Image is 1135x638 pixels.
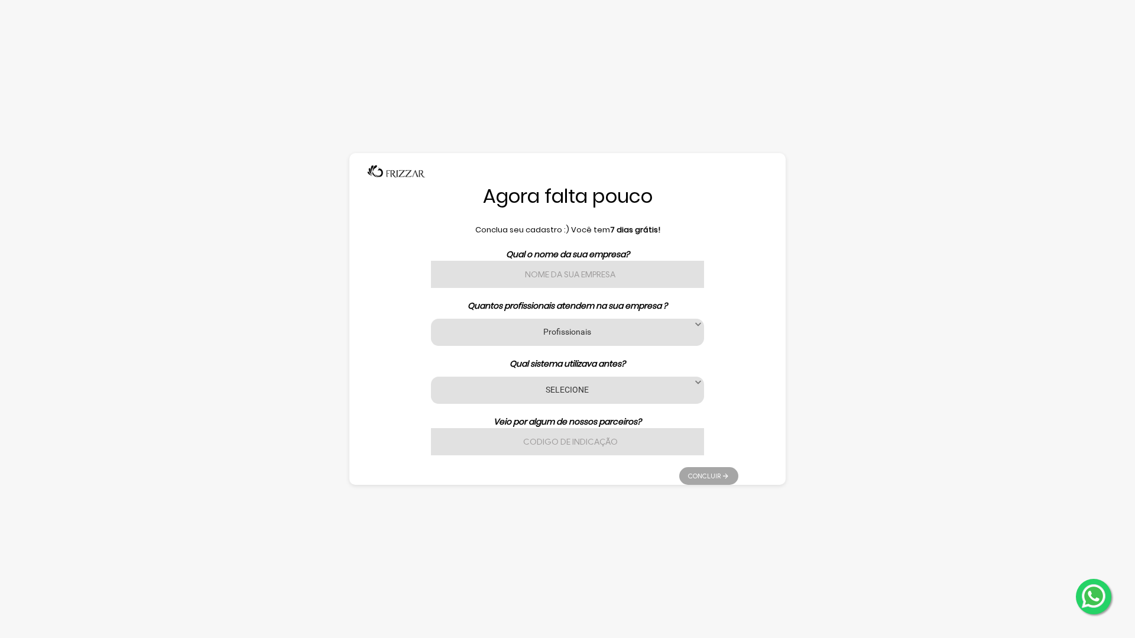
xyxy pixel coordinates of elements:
p: Conclua seu cadastro :) Você tem [397,224,738,236]
p: Qual o nome da sua empresa? [397,248,738,261]
ul: Pagination [679,461,738,485]
b: 7 dias grátis! [610,224,660,235]
h1: Agora falta pouco [397,184,738,209]
label: Profissionais [446,326,689,337]
p: Veio por algum de nossos parceiros? [397,416,738,428]
p: Quantos profissionais atendem na sua empresa ? [397,300,738,312]
input: Nome da sua empresa [431,261,704,288]
input: Codigo de indicação [431,428,704,455]
label: SELECIONE [446,384,689,395]
p: Qual sistema utilizava antes? [397,358,738,370]
img: whatsapp.png [1079,582,1108,610]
